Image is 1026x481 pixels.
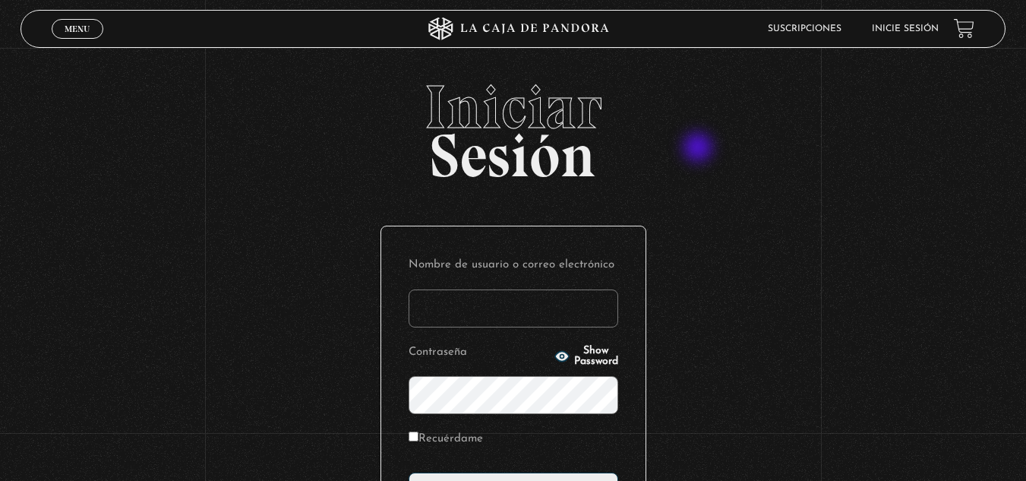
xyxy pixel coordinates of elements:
[574,346,618,367] span: Show Password
[21,77,1005,138] span: Iniciar
[768,24,841,33] a: Suscripciones
[954,18,974,39] a: View your shopping cart
[409,428,483,451] label: Recuérdame
[554,346,618,367] button: Show Password
[872,24,939,33] a: Inicie sesión
[409,341,550,365] label: Contraseña
[59,36,95,47] span: Cerrar
[21,77,1005,174] h2: Sesión
[409,254,618,277] label: Nombre de usuario o correo electrónico
[65,24,90,33] span: Menu
[409,432,418,441] input: Recuérdame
